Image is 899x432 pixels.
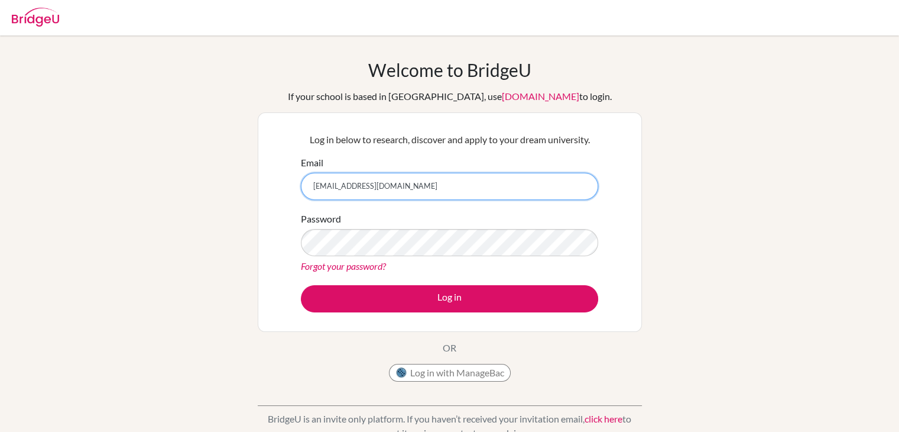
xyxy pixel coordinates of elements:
h1: Welcome to BridgeU [368,59,531,80]
img: Bridge-U [12,8,59,27]
div: If your school is based in [GEOGRAPHIC_DATA], use to login. [288,89,612,104]
p: Log in below to research, discover and apply to your dream university. [301,133,598,147]
button: Log in [301,285,598,312]
a: [DOMAIN_NAME] [502,91,579,102]
p: OR [443,341,456,355]
a: click here [585,413,622,424]
label: Email [301,156,323,170]
button: Log in with ManageBac [389,364,511,382]
a: Forgot your password? [301,260,386,272]
label: Password [301,212,341,226]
